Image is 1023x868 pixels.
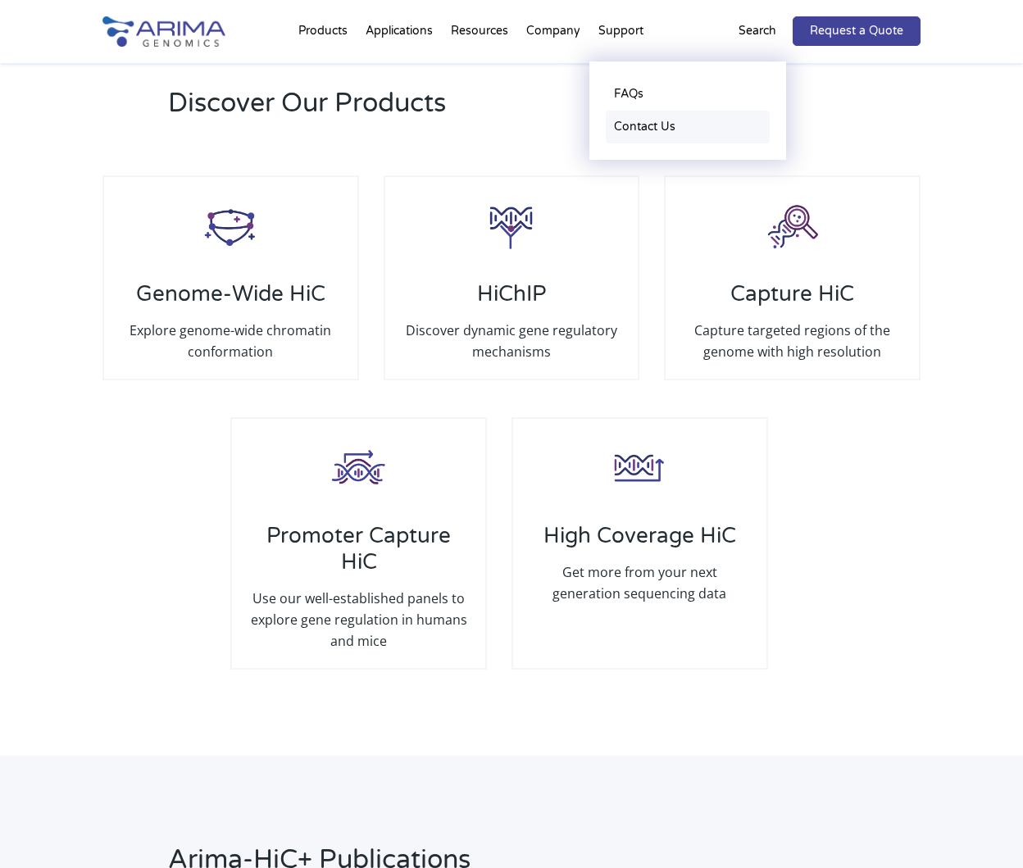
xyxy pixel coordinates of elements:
h3: High Coverage HiC [530,523,750,561]
p: Search [739,20,776,42]
h2: Discover Our Products [168,85,705,134]
h3: HiChIP [402,281,622,320]
img: High-Coverage-HiC_Icon_Arima-Genomics.png [607,435,672,501]
p: Discover dynamic gene regulatory mechanisms [402,320,622,362]
p: Capture targeted regions of the genome with high resolution [682,320,903,362]
a: Request a Quote [793,16,921,46]
img: Capture-HiC_Icon_Arima-Genomics.png [760,193,825,259]
p: Get more from your next generation sequencing data [530,561,750,604]
p: Explore genome-wide chromatin conformation [120,320,341,362]
h3: Genome-Wide HiC [120,281,341,320]
p: Use our well-established panels to explore gene regulation in humans and mice [248,588,469,652]
img: Arima-Genomics-logo [102,16,225,47]
img: Promoter-HiC_Icon_Arima-Genomics.png [326,435,392,501]
img: HiCHiP_Icon_Arima-Genomics.png [479,193,544,259]
a: Contact Us [606,111,770,143]
a: FAQs [606,78,770,111]
img: HiC_Icon_Arima-Genomics.png [198,193,263,259]
h3: Capture HiC [682,281,903,320]
h3: Promoter Capture HiC [248,523,469,588]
